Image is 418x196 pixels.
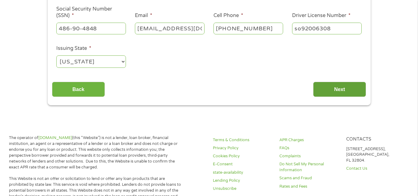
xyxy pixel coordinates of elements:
input: (541) 754-3010 [213,23,283,34]
a: Complaints [279,153,338,159]
label: Issuing State [56,45,91,52]
a: Scams and Fraud [279,175,338,181]
a: E-Consent [213,161,272,167]
a: Lending Policy [213,178,272,184]
a: Do Not Sell My Personal Information [279,161,338,173]
a: Unsubscribe [213,186,272,192]
h4: Contacts [346,137,405,142]
a: Contact Us [346,166,405,172]
label: Email [135,12,152,19]
a: Cookies Policy [213,153,272,159]
a: Rates and Fees [279,184,338,189]
a: Terms & Conditions [213,137,272,143]
a: Privacy Policy [213,145,272,151]
input: 078-05-1120 [56,23,126,34]
a: APR Charges [279,137,338,143]
input: Next [313,82,366,97]
a: state-availability [213,170,272,176]
input: Back [52,82,105,97]
p: [STREET_ADDRESS], [GEOGRAPHIC_DATA], FL 32804. [346,146,405,164]
label: Social Security Number (SSN) [56,6,126,19]
label: Driver License Number [292,12,351,19]
label: Cell Phone [213,12,243,19]
a: FAQs [279,145,338,151]
p: The operator of (this “Website”) is not a lender, loan broker, financial institution, an agent or... [9,135,181,170]
a: [DOMAIN_NAME] [38,135,72,140]
input: john@gmail.com [135,23,205,34]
